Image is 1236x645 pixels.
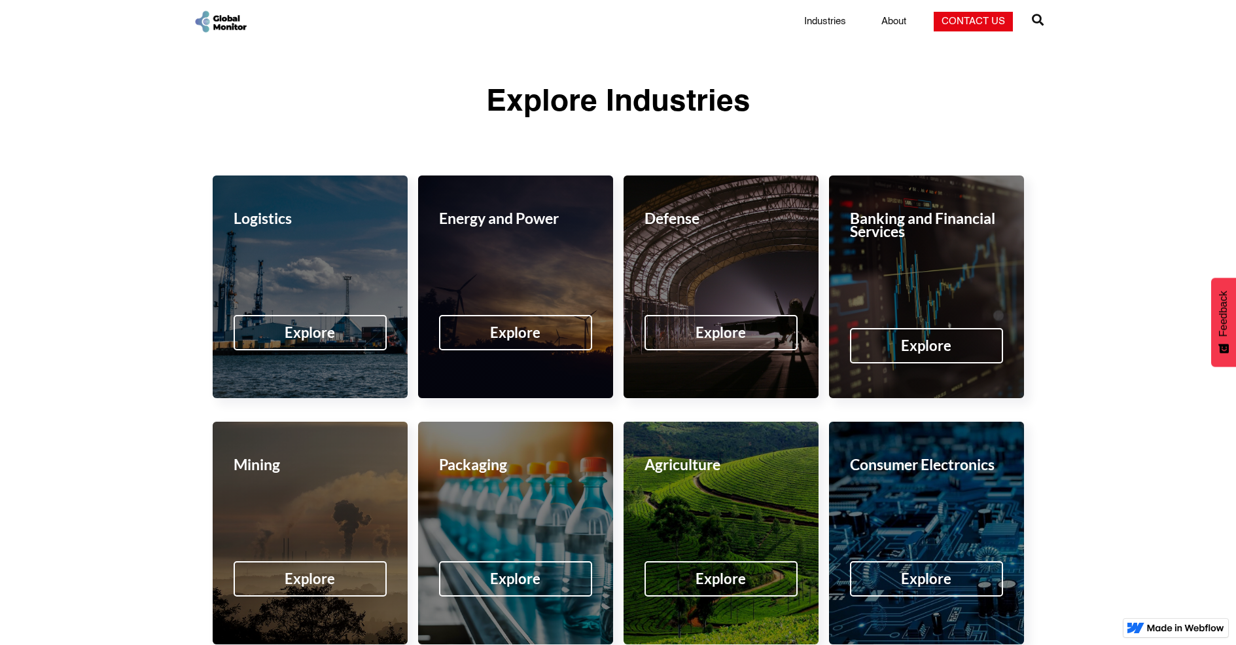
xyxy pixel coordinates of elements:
div: Banking and Financial Services [850,212,1003,238]
div: Logistics [234,212,292,225]
a: About [874,15,914,28]
a: AgricultureExplore [624,422,819,644]
a: home [193,9,248,34]
img: Made in Webflow [1147,624,1224,632]
div: Explore [901,572,951,585]
div: Explore [696,326,746,339]
div: Explore [285,326,335,339]
a: MiningExplore [213,422,408,644]
span:  [1032,10,1044,29]
div: Explore [490,326,540,339]
div: Explore [696,572,746,585]
a:  [1032,9,1044,35]
div: Defense [644,212,699,225]
div: Explore Industries [486,86,750,120]
a: LogisticsExplore [213,175,408,398]
div: Explore [901,339,951,352]
a: Industries [796,15,854,28]
a: Energy and PowerExplore [418,175,613,398]
div: Energy and Power [439,212,559,225]
a: DefenseExplore [624,175,819,398]
div: Mining [234,458,280,471]
a: PackagingExplore [418,422,613,644]
div: Agriculture [644,458,720,471]
span: Feedback [1218,291,1229,337]
div: Explore [285,572,335,585]
div: Packaging [439,458,507,471]
div: Explore [490,572,540,585]
a: Banking and Financial ServicesExplore [829,175,1024,398]
button: Feedback - Show survey [1211,278,1236,367]
a: Consumer ElectronicsExplore [829,422,1024,644]
a: Contact Us [934,12,1013,31]
div: Consumer Electronics [850,458,995,471]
